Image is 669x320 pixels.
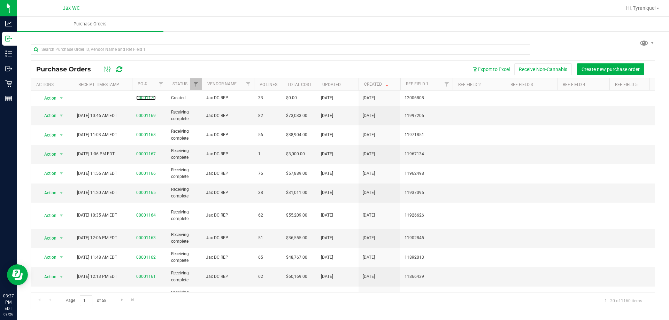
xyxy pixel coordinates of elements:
[171,186,198,200] span: Receiving complete
[206,132,250,138] span: Jax DC REP
[258,112,278,119] span: 82
[38,149,57,159] span: Action
[206,95,250,101] span: Jax DC REP
[63,5,80,11] span: Jax WC
[207,81,237,86] a: Vendor Name
[363,170,375,177] span: [DATE]
[363,212,375,219] span: [DATE]
[77,112,117,119] span: [DATE] 10:46 AM EDT
[322,82,341,87] a: Updated
[363,151,375,157] span: [DATE]
[599,295,648,306] span: 1 - 20 of 1160 items
[171,289,198,303] span: Receiving complete
[258,212,278,219] span: 62
[286,189,307,196] span: $31,011.00
[405,132,448,138] span: 11971851
[171,232,198,245] span: Receiving complete
[363,132,375,138] span: [DATE]
[243,78,254,90] a: Filter
[57,149,66,159] span: select
[321,235,333,241] span: [DATE]
[57,93,66,103] span: select
[136,151,156,156] a: 00001167
[286,170,307,177] span: $57,889.00
[77,132,117,138] span: [DATE] 11:03 AM EDT
[514,63,572,75] button: Receive Non-Cannabis
[321,254,333,261] span: [DATE]
[38,252,57,262] span: Action
[136,274,156,279] a: 00001161
[171,167,198,180] span: Receiving complete
[136,132,156,137] a: 00001168
[258,170,278,177] span: 76
[77,273,117,280] span: [DATE] 12:13 PM EDT
[64,21,116,27] span: Purchase Orders
[286,273,307,280] span: $60,169.00
[38,211,57,220] span: Action
[582,67,640,72] span: Create new purchase order
[77,212,117,219] span: [DATE] 10:35 AM EDT
[136,113,156,118] a: 00001169
[321,273,333,280] span: [DATE]
[286,254,307,261] span: $48,767.00
[136,95,156,100] a: 00001170
[615,82,638,87] a: Ref Field 5
[31,44,530,55] input: Search Purchase Order ID, Vendor Name and Ref Field 1
[206,112,250,119] span: Jax DC REP
[155,78,167,90] a: Filter
[321,112,333,119] span: [DATE]
[77,254,117,261] span: [DATE] 11:48 AM EDT
[36,82,70,87] div: Actions
[286,95,297,101] span: $0.00
[405,170,448,177] span: 11962498
[3,293,14,312] p: 03:27 PM EDT
[363,235,375,241] span: [DATE]
[138,81,147,86] a: PO #
[171,109,198,122] span: Receiving complete
[57,291,66,301] span: select
[5,20,12,27] inline-svg: Analytics
[321,132,333,138] span: [DATE]
[136,213,156,218] a: 00001164
[5,50,12,57] inline-svg: Inventory
[57,252,66,262] span: select
[258,189,278,196] span: 38
[77,235,117,241] span: [DATE] 12:06 PM EDT
[38,130,57,140] span: Action
[405,112,448,119] span: 11997205
[626,5,656,11] span: Hi, Tyranique!
[136,235,156,240] a: 00001163
[57,211,66,220] span: select
[286,235,307,241] span: $36,555.00
[3,312,14,317] p: 09/26
[206,212,250,219] span: Jax DC REP
[206,189,250,196] span: Jax DC REP
[363,112,375,119] span: [DATE]
[5,65,12,72] inline-svg: Outbound
[171,95,198,101] span: Created
[287,82,312,87] a: Total Cost
[206,273,250,280] span: Jax DC REP
[171,148,198,161] span: Receiving complete
[405,273,448,280] span: 11866439
[128,295,138,305] a: Go to the last page
[321,212,333,219] span: [DATE]
[364,82,390,87] a: Created
[57,111,66,120] span: select
[258,235,278,241] span: 51
[7,264,28,285] iframe: Resource center
[286,212,307,219] span: $55,209.00
[321,170,333,177] span: [DATE]
[77,189,117,196] span: [DATE] 11:20 AM EDT
[258,132,278,138] span: 56
[38,188,57,198] span: Action
[38,233,57,243] span: Action
[206,235,250,241] span: Jax DC REP
[36,65,98,73] span: Purchase Orders
[406,81,429,86] a: Ref Field 1
[5,35,12,42] inline-svg: Inbound
[60,295,112,306] span: Page of 58
[38,111,57,120] span: Action
[258,273,278,280] span: 62
[321,95,333,101] span: [DATE]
